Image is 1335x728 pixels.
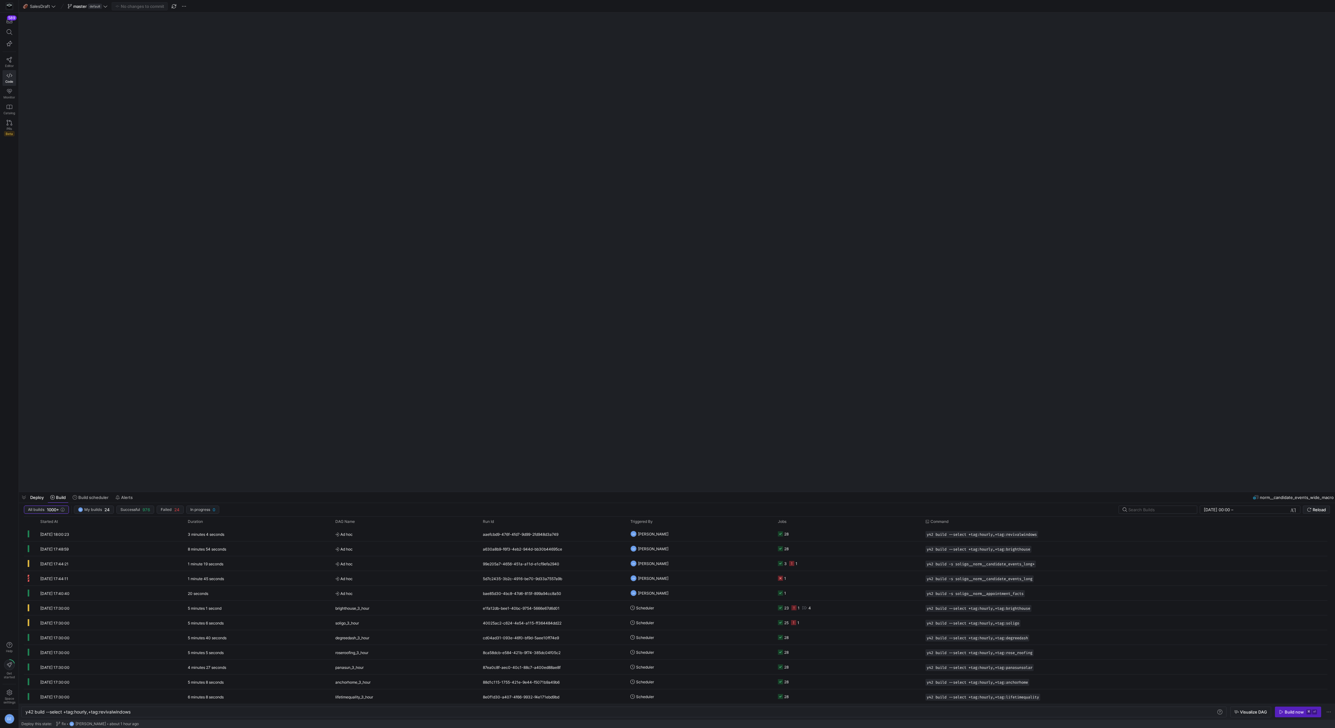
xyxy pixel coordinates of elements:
[188,650,224,655] y42-duration: 5 minutes 5 seconds
[116,506,154,514] button: Successful976
[121,495,133,500] span: Alerts
[479,586,627,600] div: bae85d30-4bc8-47d6-815f-899a94cc8a50
[335,527,475,542] span: Ad hoc
[6,3,13,9] img: https://storage.googleapis.com/y42-prod-data-exchange/images/Yf2Qvegn13xqq0DljGMI0l8d5Zqtiw36EXr8...
[808,601,811,615] div: 4
[630,575,637,581] div: DZ
[40,576,68,581] span: [DATE] 17:44:11
[335,616,359,630] span: soligo_3_hour
[4,714,14,724] div: DZ
[40,532,69,537] span: [DATE] 18:00:23
[4,131,14,136] span: Beta
[40,591,70,596] span: [DATE] 17:40:40
[335,601,369,616] span: brighthouse_3_hour
[40,606,70,611] span: [DATE] 17:30:00
[3,15,16,26] button: 589
[636,660,654,675] span: Scheduler
[88,4,102,9] span: default
[927,547,1030,552] span: y42 build --select +tag:hourly,+tag:brighthouse
[3,1,16,12] a: https://storage.googleapis.com/y42-prod-data-exchange/images/Yf2Qvegn13xqq0DljGMI0l8d5Zqtiw36EXr8...
[188,621,224,625] y42-duration: 5 minutes 6 seconds
[638,571,668,586] span: [PERSON_NAME]
[927,636,1028,640] span: y42 build --select +tag:hourly,+tag:degreedash
[479,541,627,556] div: a630a8b9-f6f3-4eb2-944d-bb30b44695ce
[927,532,1037,537] span: y42 build --select +tag:hourly,+tag:revivalwindows
[40,636,70,640] span: [DATE] 17:30:00
[174,507,180,512] span: 24
[24,601,1327,615] div: Press SPACE to select this row.
[1128,507,1192,512] input: Search Builds
[7,15,17,20] div: 589
[188,665,226,670] y42-duration: 4 minutes 27 seconds
[24,541,1327,556] div: Press SPACE to select this row.
[186,506,219,514] button: In progress0
[3,54,16,70] a: Editor
[784,556,787,571] div: 3
[636,615,654,630] span: Scheduler
[3,86,16,102] a: Monitor
[21,2,57,10] button: 🏈SalesDraft
[70,492,111,503] button: Build scheduler
[630,531,637,537] div: DZ
[1313,507,1326,512] span: Reload
[335,542,475,557] span: Ad hoc
[1285,709,1304,714] div: Build now
[24,506,69,514] button: All builds1000+
[5,80,13,83] span: Code
[1275,707,1321,717] button: Build now⌘⏎
[927,606,1030,611] span: y42 build --select +tag:hourly,+tag:brighthouse
[78,507,83,512] div: DZ
[109,722,139,726] span: about 1 hour ago
[3,697,15,704] span: Space settings
[24,586,1327,601] div: Press SPACE to select this row.
[636,689,654,704] span: Scheduler
[335,571,475,586] span: Ad hoc
[636,630,654,645] span: Scheduler
[7,127,12,131] span: PRs
[24,660,1327,675] div: Press SPACE to select this row.
[796,556,797,571] div: 1
[483,519,494,524] span: Run Id
[24,689,1327,704] div: Press SPACE to select this row.
[3,712,16,725] button: DZ
[479,645,627,659] div: 8ca58dcb-e584-421b-9f74-385dc04f05c2
[479,527,627,541] div: aaefcbd9-476f-4fd7-9d99-2fd948d3a749
[335,519,355,524] span: DAG Name
[784,689,789,704] div: 28
[1231,507,1233,512] span: –
[84,507,102,512] span: My builds
[335,645,368,660] span: roseroofing_3_hour
[188,576,224,581] y42-duration: 1 minute 45 seconds
[927,591,1024,596] span: y42 build -s soligo__norm__appointment_facts
[784,541,789,556] div: 28
[1230,707,1271,717] button: Visualize DAG
[797,615,799,630] div: 1
[78,495,109,500] span: Build scheduler
[638,586,668,601] span: [PERSON_NAME]
[927,695,1039,699] span: y42 build --select +tag:hourly,+tag:lifetimequality
[927,651,1032,655] span: y42 build --select +tag:hourly,+tag:rose_roofing
[24,630,1327,645] div: Press SPACE to select this row.
[62,722,66,726] span: fix
[630,560,637,567] div: DZ
[3,117,16,139] a: PRsBeta
[3,657,16,681] button: Getstarted
[335,630,369,645] span: degreedash_3_hour
[630,546,637,552] div: DZ
[784,615,789,630] div: 25
[188,562,223,566] y42-duration: 1 minute 19 seconds
[1312,709,1317,714] kbd: ⏎
[188,606,221,611] y42-duration: 5 minutes 1 second
[630,590,637,596] div: DZ
[479,556,627,571] div: 99e205a7-4656-451a-a11d-e1cf9efa2940
[24,675,1327,689] div: Press SPACE to select this row.
[1240,709,1267,714] span: Visualize DAG
[30,495,44,500] span: Deploy
[188,636,226,640] y42-duration: 5 minutes 40 seconds
[40,695,70,699] span: [DATE] 17:30:00
[1260,495,1334,500] span: norm__candidate_events_wide_macro
[24,645,1327,660] div: Press SPACE to select this row.
[1306,709,1311,714] kbd: ⌘
[188,519,203,524] span: Duration
[1204,507,1230,512] input: Start datetime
